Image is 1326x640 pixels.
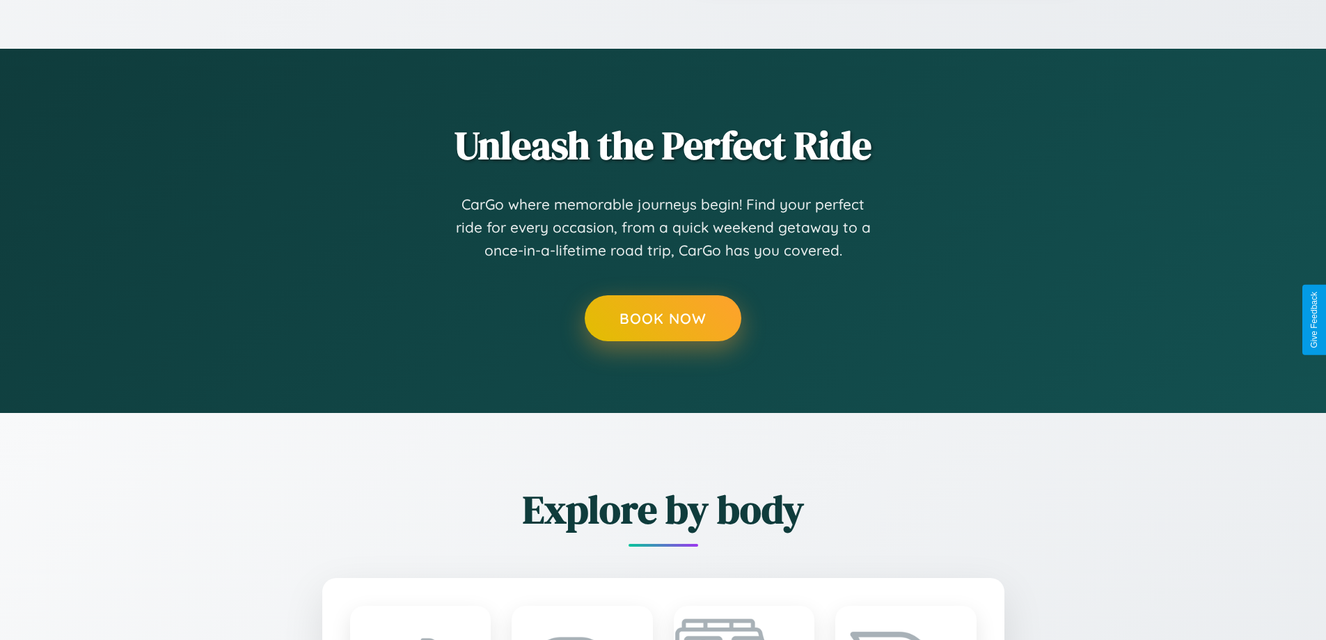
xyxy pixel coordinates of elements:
h2: Explore by body [246,483,1081,536]
div: Give Feedback [1309,292,1319,348]
p: CarGo where memorable journeys begin! Find your perfect ride for every occasion, from a quick wee... [455,193,872,263]
h2: Unleash the Perfect Ride [246,118,1081,172]
button: Book Now [585,295,741,341]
